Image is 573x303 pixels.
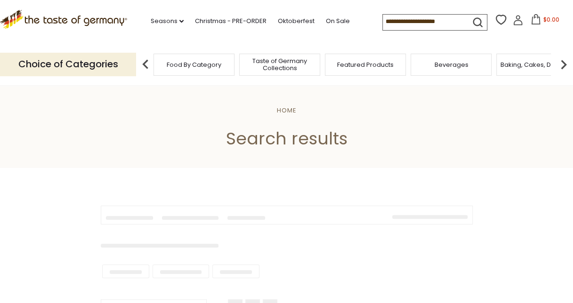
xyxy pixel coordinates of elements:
img: next arrow [554,55,573,74]
a: Taste of Germany Collections [242,57,317,72]
h1: Search results [29,128,544,149]
a: On Sale [326,16,350,26]
a: Oktoberfest [278,16,315,26]
a: Home [276,106,296,115]
img: previous arrow [136,55,155,74]
a: Food By Category [167,61,221,68]
a: Beverages [434,61,468,68]
span: $0.00 [543,16,559,24]
a: Seasons [151,16,184,26]
a: Christmas - PRE-ORDER [195,16,266,26]
button: $0.00 [525,14,565,28]
a: Featured Products [337,61,394,68]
